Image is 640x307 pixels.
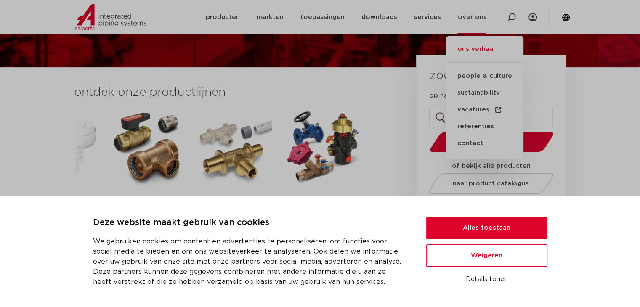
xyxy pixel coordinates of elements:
input: zoeken [429,108,553,127]
span: zoeken [451,139,532,145]
h3: ontdek onze productlijnen [74,84,388,101]
p: UltraLine [213,185,255,238]
a: VSHTectite [108,109,184,238]
p: Tectite [128,185,164,238]
h3: zoek producten [429,67,520,84]
p: Deze website maakt gebruik van cookies [93,216,406,230]
button: Alles toestaan [426,217,547,239]
strong: of bekijk alle producten [452,163,531,169]
p: We gebruiken cookies om content en advertenties te personaliseren, om functies voor social media ... [93,236,406,287]
a: VSHUltraLine [197,109,272,238]
button: Weigeren [426,244,547,267]
button: Details tonen [426,272,547,286]
span: naar product catalogus [453,180,529,187]
a: ons verhaal [446,44,523,63]
a: sustainability [446,85,523,101]
a: ApolloProFlow [285,109,361,238]
a: contact [446,135,523,152]
label: op naam of artikelnummer [429,92,516,100]
a: vacatures [446,101,523,118]
a: people & culture [446,68,523,85]
a: naar product catalogus [426,173,555,194]
a: referenties [446,118,523,135]
p: ProFlow [298,185,347,238]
